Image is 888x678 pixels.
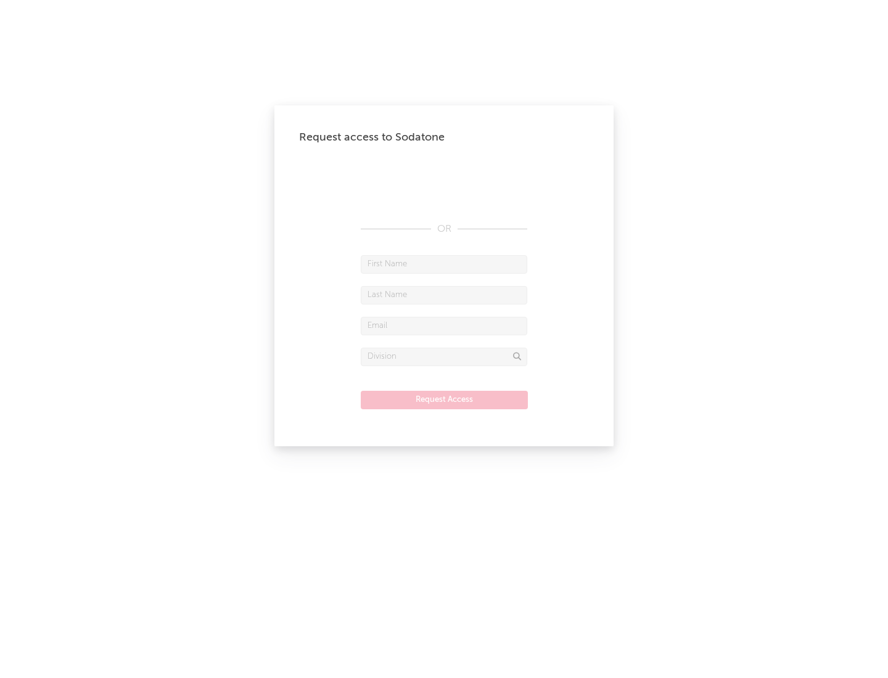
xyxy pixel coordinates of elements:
div: OR [361,222,527,237]
input: Last Name [361,286,527,304]
input: First Name [361,255,527,274]
input: Division [361,348,527,366]
div: Request access to Sodatone [299,130,589,145]
button: Request Access [361,391,528,409]
input: Email [361,317,527,335]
